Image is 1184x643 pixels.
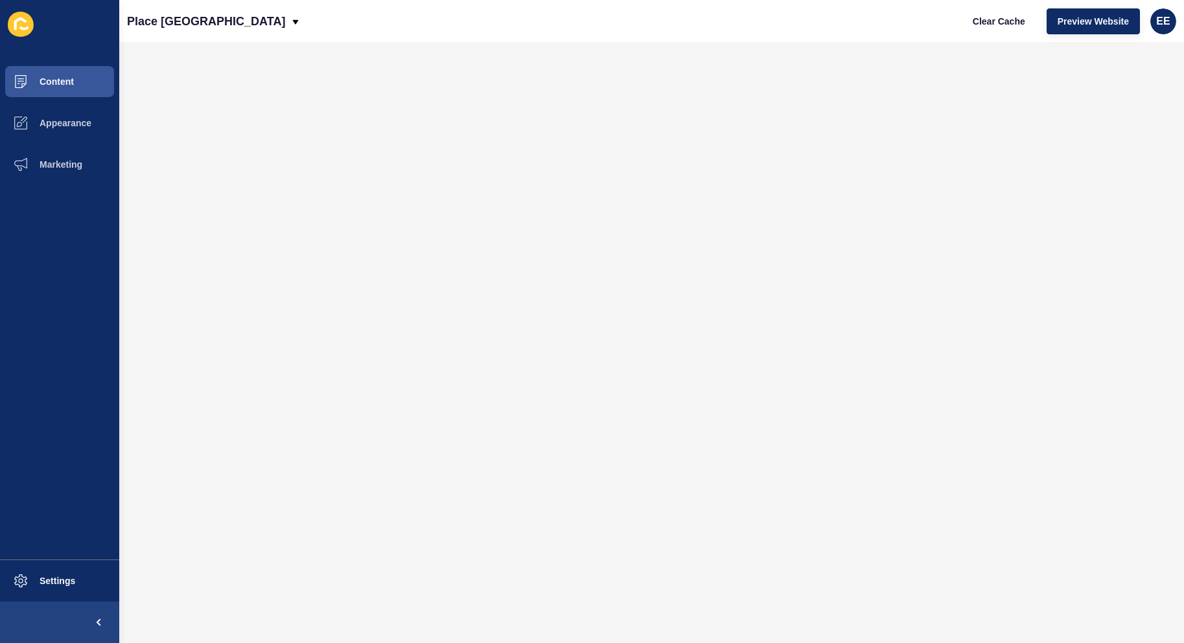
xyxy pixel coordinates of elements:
span: EE [1156,15,1170,28]
span: Clear Cache [973,15,1025,28]
button: Clear Cache [962,8,1036,34]
p: Place [GEOGRAPHIC_DATA] [127,5,285,38]
button: Preview Website [1047,8,1140,34]
iframe: To enrich screen reader interactions, please activate Accessibility in Grammarly extension settings [119,42,1184,643]
span: Preview Website [1058,15,1129,28]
